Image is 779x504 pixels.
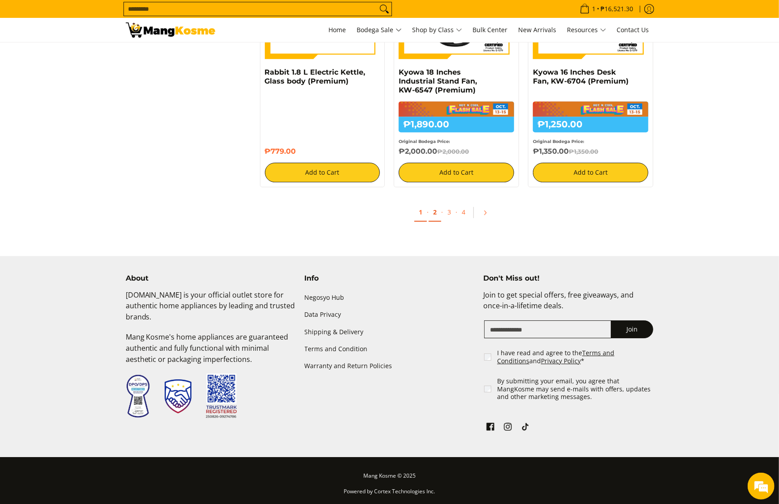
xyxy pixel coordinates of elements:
[399,147,514,156] h6: ₱2,000.00
[483,274,653,283] h4: Don't Miss out!
[408,18,467,42] a: Shop by Class
[324,18,351,42] a: Home
[126,22,215,38] img: Small Appliances l Mang Kosme: Home Appliances Warehouse Sale
[206,374,237,419] img: Trustmark QR
[413,25,462,36] span: Shop by Class
[305,357,475,374] a: Warranty and Return Policies
[305,274,475,283] h4: Info
[437,148,469,155] del: ₱2,000.00
[126,374,150,418] img: Data Privacy Seal
[399,117,514,132] h6: ₱1,890.00
[353,18,406,42] a: Bodega Sale
[399,139,450,144] small: Original Bodega Price:
[468,18,512,42] a: Bulk Center
[126,290,296,332] p: [DOMAIN_NAME] is your official outlet store for authentic home appliances by leading and trusted ...
[567,25,606,36] span: Resources
[126,486,654,502] p: Powered by Cortex Technologies Inc.
[305,340,475,357] a: Terms and Condition
[591,6,597,12] span: 1
[443,203,455,221] a: 3
[455,208,457,216] span: ·
[473,25,508,34] span: Bulk Center
[265,147,380,156] h6: ₱779.00
[224,18,654,42] nav: Main Menu
[497,349,654,365] label: I have read and agree to the and *
[514,18,561,42] a: New Arrivals
[600,6,635,12] span: ₱16,521.30
[533,139,584,144] small: Original Bodega Price:
[533,147,648,156] h6: ₱1,350.00
[305,323,475,340] a: Shipping & Delivery
[519,420,532,436] a: See Mang Kosme on TikTok
[126,470,654,486] p: Mang Kosme © 2025
[305,290,475,307] a: Negosyo Hub
[265,68,366,85] a: Rabbit 1.8 L Electric Kettle, Glass body (Premium)
[563,18,611,42] a: Resources
[611,320,653,338] button: Join
[427,208,429,216] span: ·
[126,274,296,283] h4: About
[483,290,653,321] p: Join to get special offers, free giveaways, and once-in-a-lifetime deals.
[613,18,654,42] a: Contact Us
[569,148,598,155] del: ₱1,350.00
[357,25,402,36] span: Bodega Sale
[502,420,514,436] a: See Mang Kosme on Instagram
[329,25,346,34] span: Home
[441,208,443,216] span: ·
[577,4,636,14] span: •
[617,25,649,34] span: Contact Us
[533,68,629,85] a: Kyowa 16 Inches Desk Fan, KW-6704 (Premium)
[399,68,477,94] a: Kyowa 18 Inches Industrial Stand Fan, KW-6547 (Premium)
[519,25,557,34] span: New Arrivals
[126,332,296,374] p: Mang Kosme's home appliances are guaranteed authentic and fully functional with minimal aesthetic...
[429,203,441,222] a: 2
[497,377,654,401] label: By submitting your email, you agree that MangKosme may send e-mails with offers, updates and othe...
[305,307,475,323] a: Data Privacy
[399,163,514,182] button: Add to Cart
[414,203,427,222] a: 1
[484,420,497,436] a: See Mang Kosme on Facebook
[457,203,470,221] a: 4
[533,117,648,132] h6: ₱1,250.00
[255,201,658,229] ul: Pagination
[497,349,614,365] a: Terms and Conditions
[265,163,380,182] button: Add to Cart
[165,379,192,413] img: Trustmark Seal
[541,357,581,365] a: Privacy Policy
[533,163,648,182] button: Add to Cart
[377,2,392,16] button: Search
